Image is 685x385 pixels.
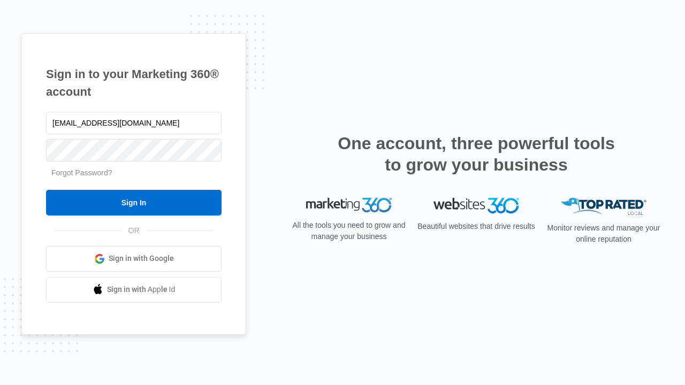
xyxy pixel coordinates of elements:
[561,198,646,215] img: Top Rated Local
[416,221,536,232] p: Beautiful websites that drive results
[51,168,112,177] a: Forgot Password?
[433,198,519,213] img: Websites 360
[544,222,664,245] p: Monitor reviews and manage your online reputation
[46,190,222,215] input: Sign In
[109,253,174,264] span: Sign in with Google
[46,112,222,134] input: Email
[121,225,147,236] span: OR
[334,133,618,175] h2: One account, three powerful tools to grow your business
[289,220,409,242] p: All the tools you need to grow and manage your business
[46,65,222,101] h1: Sign in to your Marketing 360® account
[107,284,176,295] span: Sign in with Apple Id
[46,277,222,303] a: Sign in with Apple Id
[46,246,222,272] a: Sign in with Google
[306,198,392,213] img: Marketing 360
